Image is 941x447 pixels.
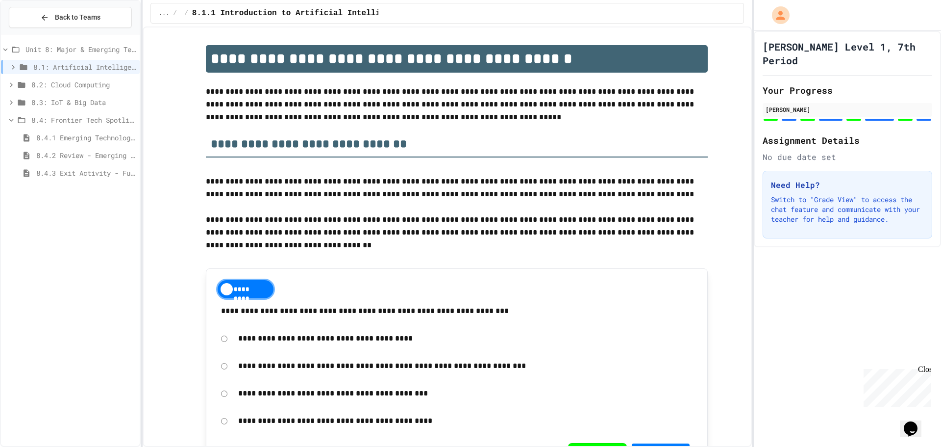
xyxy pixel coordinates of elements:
span: / [185,9,188,17]
div: My Account [762,4,792,26]
h2: Your Progress [763,83,932,97]
span: 8.3: IoT & Big Data [31,97,136,107]
button: Back to Teams [9,7,132,28]
span: 8.2: Cloud Computing [31,79,136,90]
h3: Need Help? [771,179,924,191]
span: Unit 8: Major & Emerging Technologies [25,44,136,54]
div: [PERSON_NAME] [766,105,929,114]
iframe: chat widget [860,365,931,407]
h1: [PERSON_NAME] Level 1, 7th Period [763,40,932,67]
span: 8.4.1 Emerging Technologies: Shaping Our Digital Future [36,132,136,143]
span: 8.4.2 Review - Emerging Technologies: Shaping Our Digital Future [36,150,136,160]
h2: Assignment Details [763,133,932,147]
span: ... [159,9,170,17]
span: / [173,9,176,17]
span: 8.1.1 Introduction to Artificial Intelligence [192,7,404,19]
iframe: chat widget [900,408,931,437]
p: Switch to "Grade View" to access the chat feature and communicate with your teacher for help and ... [771,195,924,224]
span: 8.4: Frontier Tech Spotlight [31,115,136,125]
span: Back to Teams [55,12,100,23]
span: 8.4.3 Exit Activity - Future Tech Challenge [36,168,136,178]
span: 8.1: Artificial Intelligence Basics [33,62,136,72]
div: No due date set [763,151,932,163]
div: Chat with us now!Close [4,4,68,62]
